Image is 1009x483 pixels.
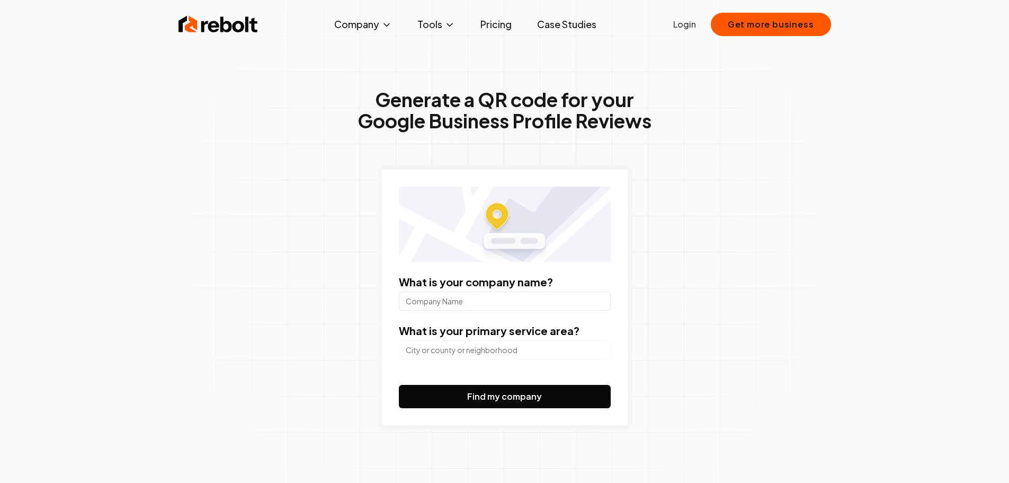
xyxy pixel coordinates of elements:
[399,324,579,337] label: What is your primary service area?
[358,89,651,131] h1: Generate a QR code for your Google Business Profile Reviews
[399,340,611,359] input: City or county or neighborhood
[399,292,611,311] input: Company Name
[326,14,400,35] button: Company
[673,18,696,31] a: Login
[178,14,258,35] img: Rebolt Logo
[409,14,463,35] button: Tools
[399,275,553,288] label: What is your company name?
[472,14,520,35] a: Pricing
[399,187,611,262] img: Location map
[711,13,831,36] button: Get more business
[399,385,611,408] button: Find my company
[529,14,605,35] a: Case Studies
